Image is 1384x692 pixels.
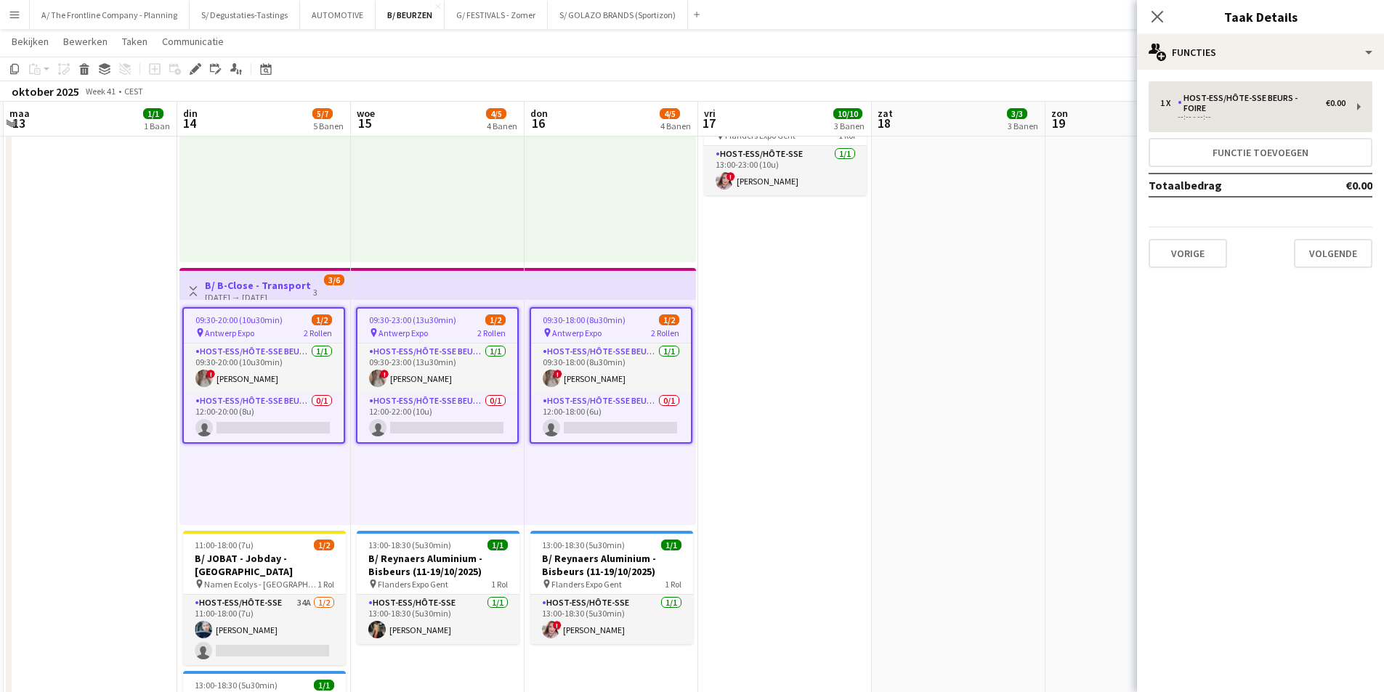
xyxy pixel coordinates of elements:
span: 1/2 [659,314,679,325]
span: 2 Rollen [304,327,332,338]
span: Flanders Expo Gent [378,579,448,590]
button: AUTOMOTIVE [300,1,376,29]
span: 13:00-18:30 (5u30min) [368,540,451,550]
div: 3 Banen [1008,121,1038,131]
h3: B/ B-Close - Transport & Logistics - [GEOGRAPHIC_DATA] Expo - 14-16/10/2025 [205,279,313,292]
span: ! [380,370,389,378]
span: vri [704,107,716,120]
button: A/ The Frontline Company - Planning [30,1,190,29]
span: Bewerken [63,35,108,48]
span: 4/5 [660,108,680,119]
span: Taken [122,35,147,48]
div: [DATE] → [DATE] [205,292,313,303]
div: 3 Banen [834,121,865,131]
span: zat [878,107,893,120]
span: ! [553,621,562,630]
span: 15 [355,115,375,131]
app-card-role: Host-ess/Hôte-sse Beurs - Foire0/112:00-18:00 (6u) [531,393,691,442]
span: 10/10 [833,108,862,119]
button: Volgende [1294,239,1372,268]
span: woe [357,107,375,120]
div: CEST [124,86,143,97]
app-job-card: 13:00-18:30 (5u30min)1/1B/ Reynaers Aluminium - Bisbeurs (11-19/10/2025) Flanders Expo Gent1 RolH... [357,531,519,644]
div: 1 x [1160,98,1178,108]
span: Flanders Expo Gent [551,579,622,590]
h3: B/ Reynaers Aluminium - Bisbeurs (11-19/10/2025) [530,552,693,578]
app-job-card: 09:30-20:00 (10u30min)1/2 Antwerp Expo2 RollenHost-ess/Hôte-sse Beurs - Foire1/109:30-20:00 (10u3... [182,307,345,444]
div: 4 Banen [660,121,691,131]
div: 4 Banen [487,121,517,131]
button: G/ FESTIVALS - Zomer [445,1,548,29]
span: 13:00-18:30 (5u30min) [195,680,278,691]
span: 1/1 [487,540,508,550]
h3: B/ Reynaers Aluminium - Bisbeurs (11-19/10/2025) [357,552,519,578]
app-card-role: Host-ess/Hôte-sse34A1/211:00-18:00 (7u)[PERSON_NAME] [183,595,346,665]
span: ! [206,370,215,378]
span: Namen Ecolys - [GEOGRAPHIC_DATA] [204,579,317,590]
span: 1/1 [314,680,334,691]
button: Functie toevoegen [1149,138,1372,167]
span: 1/2 [314,540,334,550]
span: 16 [528,115,548,131]
span: 1/2 [485,314,506,325]
app-card-role: Host-ess/Hôte-sse Beurs - Foire0/112:00-22:00 (10u) [357,393,517,442]
span: ! [554,370,562,378]
button: Vorige [1149,239,1227,268]
td: €0.00 [1311,174,1372,197]
span: 19 [1049,115,1068,131]
div: 3 werken [313,285,344,309]
app-job-card: 13:00-23:00 (10u)1/1B/ Reynaers Aluminium - Bisbeurs (11-19/10/2025) Flanders Expo Gent1 RolHost-... [704,82,867,195]
app-card-role: Host-ess/Hôte-sse Beurs - Foire1/109:30-20:00 (10u30min)![PERSON_NAME] [184,343,344,393]
span: 1/2 [312,314,332,325]
span: 1/1 [661,540,681,550]
span: 1 Rol [665,579,681,590]
span: Antwerp Expo [379,327,428,338]
a: Communicatie [156,32,230,51]
app-card-role: Host-ess/Hôte-sse Beurs - Foire0/112:00-20:00 (8u) [184,393,344,442]
span: 1 Rol [491,579,508,590]
app-job-card: 09:30-23:00 (13u30min)1/2 Antwerp Expo2 RollenHost-ess/Hôte-sse Beurs - Foire1/109:30-23:00 (13u3... [356,307,519,444]
span: 3/3 [1007,108,1027,119]
div: Host-ess/Hôte-sse Beurs - Foire [1178,93,1326,113]
span: 09:30-20:00 (10u30min) [195,314,283,325]
app-card-role: Host-ess/Hôte-sse Beurs - Foire1/109:30-23:00 (13u30min)![PERSON_NAME] [357,343,517,393]
h3: Taak Details [1137,7,1384,26]
span: Communicatie [162,35,224,48]
span: maa [9,107,30,120]
td: Totaalbedrag [1149,174,1311,197]
span: Bekijken [12,35,49,48]
span: zon [1051,107,1068,120]
span: 1/1 [143,108,163,119]
app-job-card: 09:30-18:00 (8u30min)1/2 Antwerp Expo2 RollenHost-ess/Hôte-sse Beurs - Foire1/109:30-18:00 (8u30m... [530,307,692,444]
span: 13 [7,115,30,131]
div: oktober 2025 [12,84,79,99]
app-job-card: 11:00-18:00 (7u)1/2B/ JOBAT - Jobday - [GEOGRAPHIC_DATA] Namen Ecolys - [GEOGRAPHIC_DATA]1 RolHos... [183,531,346,665]
span: 3/6 [324,274,344,285]
span: don [530,107,548,120]
span: 13:00-18:30 (5u30min) [542,540,625,550]
span: 18 [875,115,893,131]
span: din [183,107,198,120]
span: 2 Rollen [651,327,679,338]
span: 1 Rol [317,579,334,590]
a: Bekijken [6,32,54,51]
span: 17 [702,115,716,131]
div: €0.00 [1326,98,1345,108]
span: Antwerp Expo [205,327,254,338]
span: 4/5 [486,108,506,119]
app-job-card: 13:00-18:30 (5u30min)1/1B/ Reynaers Aluminium - Bisbeurs (11-19/10/2025) Flanders Expo Gent1 RolH... [530,531,693,644]
span: ! [727,172,735,181]
div: Functies [1137,35,1384,70]
span: Antwerp Expo [552,327,602,338]
span: 09:30-18:00 (8u30min) [543,314,626,325]
a: Taken [116,32,153,51]
app-card-role: Host-ess/Hôte-sse1/113:00-23:00 (10u)![PERSON_NAME] [704,146,867,195]
h3: B/ JOBAT - Jobday - [GEOGRAPHIC_DATA] [183,552,346,578]
span: 14 [181,115,198,131]
a: Bewerken [57,32,113,51]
